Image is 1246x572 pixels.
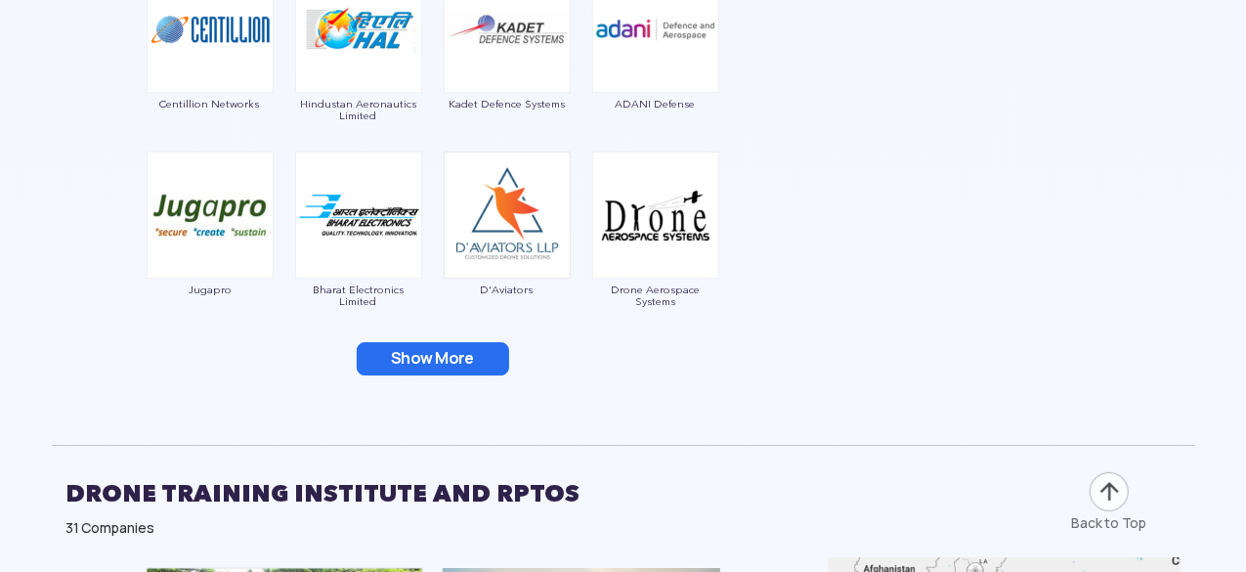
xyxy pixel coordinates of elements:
[591,20,720,110] a: ADANI Defense
[147,152,274,279] img: ic_jugapro.png
[146,98,275,110] span: Centillion Networks
[591,205,720,307] a: Drone Aerospace Systems
[1088,470,1131,513] img: ic_arrow-up.png
[146,205,275,295] a: Jugapro
[444,152,571,279] img: ic_daviators.png
[66,469,1181,518] h2: DRONE TRAINING INSTITUTE AND RPTOS
[1071,513,1146,533] div: Back to Top
[357,342,509,375] button: Show More
[146,20,275,110] a: Centillion Networks
[443,205,572,295] a: D'Aviators
[294,205,423,307] a: Bharat Electronics Limited
[66,518,1181,538] div: 31 Companies
[591,98,720,110] span: ADANI Defense
[443,20,572,110] a: Kadet Defence Systems
[443,284,572,295] span: D'Aviators
[591,284,720,307] span: Drone Aerospace Systems
[592,152,719,279] img: ic_droneaerospace.png
[146,284,275,295] span: Jugapro
[294,20,423,121] a: Hindustan Aeronautics Limited
[294,98,423,121] span: Hindustan Aeronautics Limited
[443,98,572,110] span: Kadet Defence Systems
[294,284,423,307] span: Bharat Electronics Limited
[295,152,422,279] img: ic_bharatelectronics.png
